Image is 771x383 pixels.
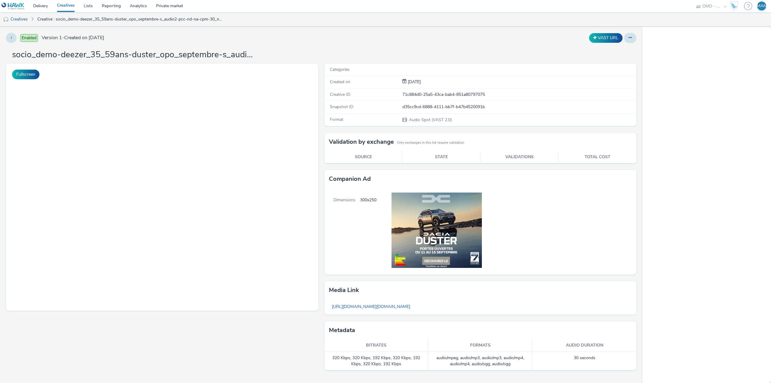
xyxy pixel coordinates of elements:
[729,1,741,11] a: Hawk Academy
[428,339,532,352] th: Formats
[20,34,38,42] span: Enabled
[532,352,637,371] td: 30 seconds
[729,1,738,11] img: Hawk Academy
[408,117,452,123] span: Audio Spot (VAST 2.0)
[402,104,636,110] div: d35cc9cd-6888-4111-bb7f-b47b4520091b
[402,92,636,98] div: 71c884d0-25a5-43ca-bab4-851a80797075
[428,352,532,371] td: audio/mpeg, audio/mp3, audio/mp3, audio/mp4, audio/mp4, audio/ogg, audio/ogg
[329,301,413,312] a: [URL][DOMAIN_NAME][DOMAIN_NAME]
[324,352,429,371] td: 320 Kbps, 320 Kbps, 192 Kbps, 320 Kbps, 192 Kbps, 320 Kbps, 192 Kbps
[330,92,350,97] span: Creative ID
[376,188,486,272] img: Companion Ad
[34,12,227,27] a: Creative : socio_demo-deezer_35_59ans-duster_opo_septembre-s_audio2-pcc-nd-na-cpm-30_no_skip
[480,151,558,163] th: Validations
[589,33,623,43] button: VAST URL
[329,286,359,295] h3: Media link
[42,34,104,41] span: Version 1 - Created on [DATE]
[324,188,360,274] span: Dimensions
[324,339,429,352] th: Bitrates
[397,140,464,145] small: Only exchanges in this list require validation
[330,117,343,122] span: Format
[330,104,353,110] span: Snapshot ID
[330,79,350,85] span: Created on
[407,79,421,85] span: [DATE]
[12,70,39,79] button: Fullscreen
[757,2,766,11] div: MAN
[407,79,421,85] div: Creation 27 August 2025, 17:43
[558,151,636,163] th: Total cost
[402,151,480,163] th: State
[12,49,253,61] h1: socio_demo-deezer_35_59ans-duster_opo_septembre-s_audio2-pcc-nd-na-cpm-30_no_skip
[360,188,376,274] span: 300x250
[329,326,355,335] h3: Metadata
[324,151,402,163] th: Source
[329,137,394,146] h3: Validation by exchange
[330,67,350,72] span: Categories
[588,33,624,43] div: Duplicate the creative as a VAST URL
[2,2,25,10] img: undefined Logo
[532,339,637,352] th: Audio duration
[329,174,371,184] h3: Companion Ad
[3,17,9,23] img: audio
